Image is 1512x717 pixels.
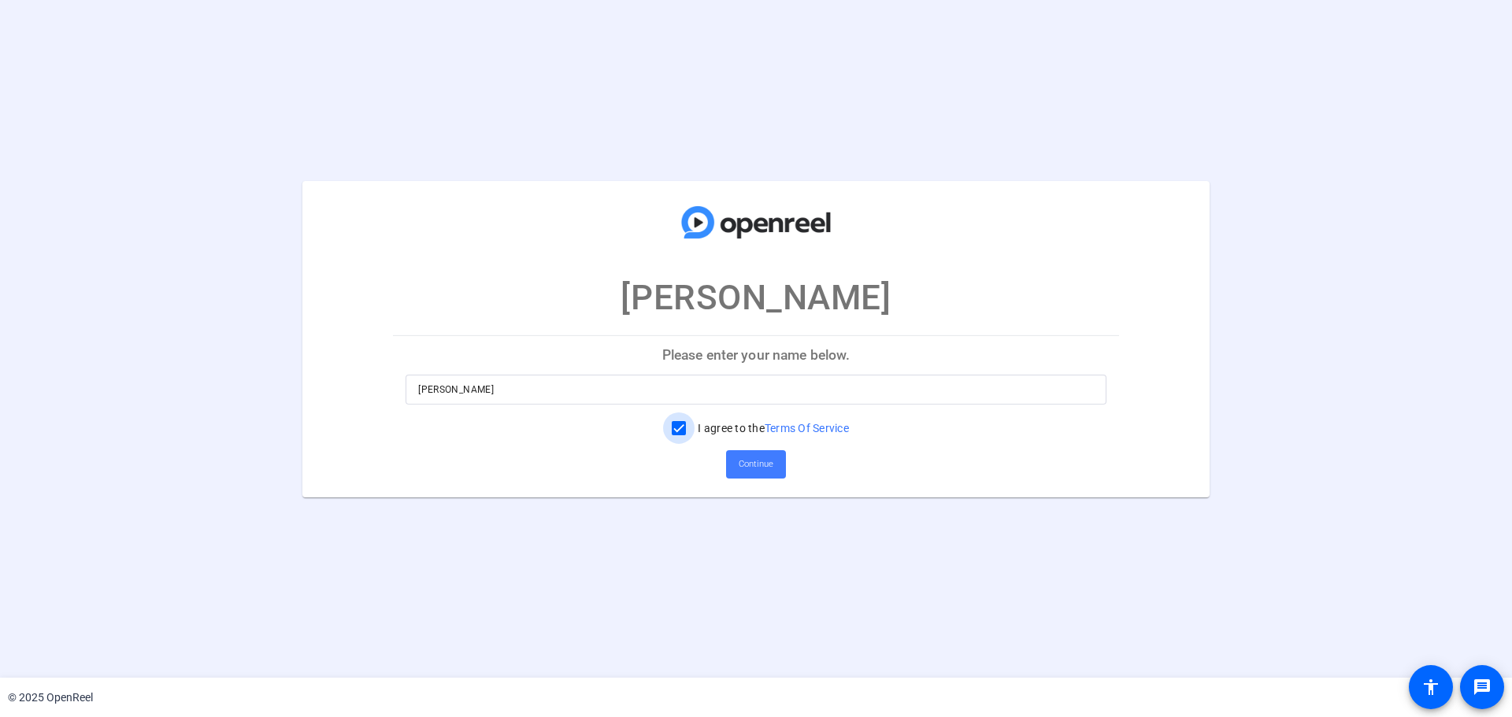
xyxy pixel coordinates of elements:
label: I agree to the [695,420,849,436]
input: Enter your name [418,380,1094,399]
img: company-logo [677,196,835,248]
mat-icon: accessibility [1421,678,1440,697]
button: Continue [726,450,786,479]
p: Please enter your name below. [393,336,1119,374]
div: © 2025 OpenReel [8,689,93,706]
p: [PERSON_NAME] [621,272,891,323]
a: Terms Of Service [765,422,849,434]
span: Continue [739,453,773,476]
mat-icon: message [1473,678,1492,697]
